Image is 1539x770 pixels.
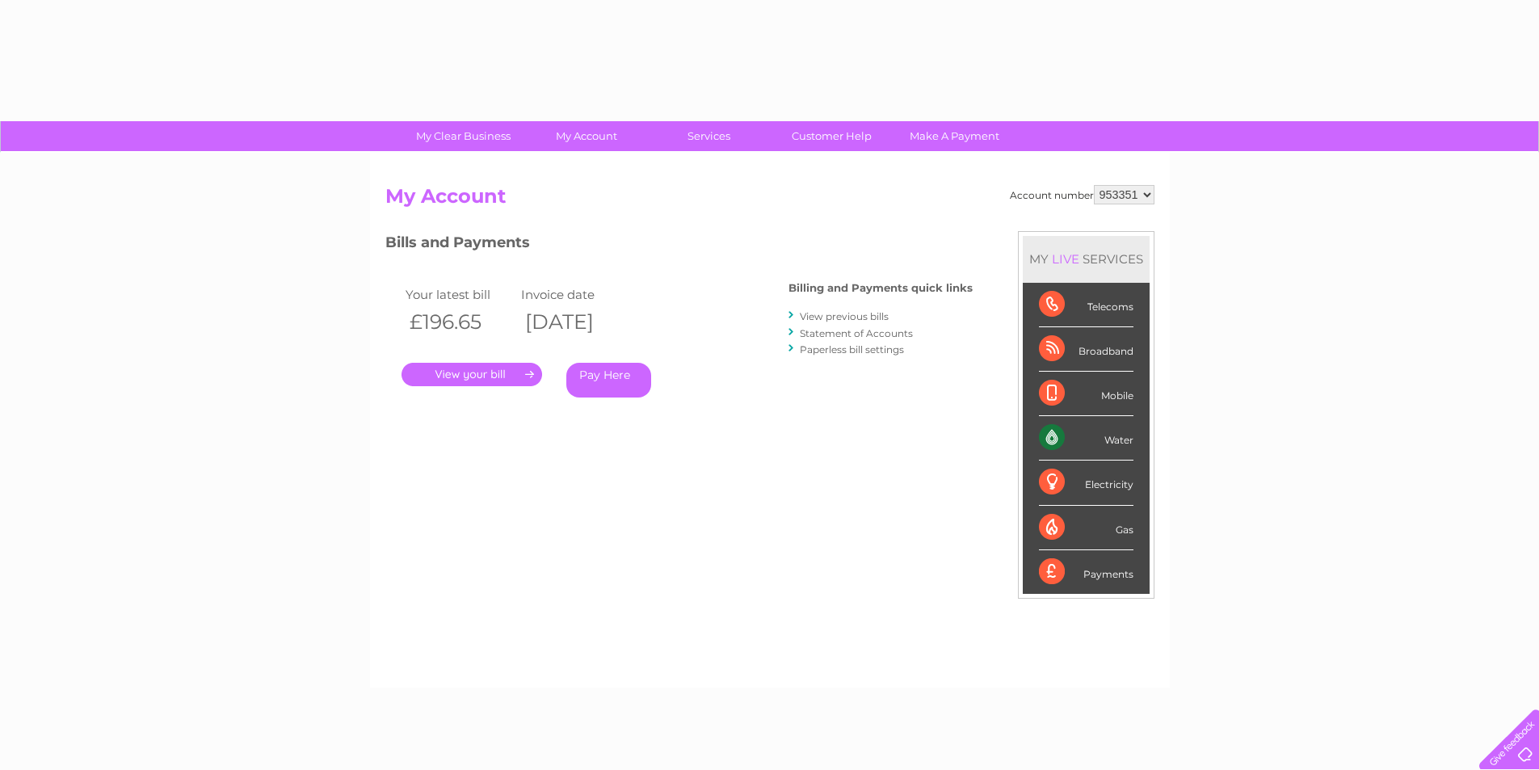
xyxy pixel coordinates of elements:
h3: Bills and Payments [385,231,973,259]
a: Customer Help [765,121,898,151]
div: MY SERVICES [1023,236,1150,282]
div: Payments [1039,550,1133,594]
h4: Billing and Payments quick links [788,282,973,294]
div: Electricity [1039,461,1133,505]
a: . [402,363,542,386]
td: Invoice date [517,284,633,305]
div: Gas [1039,506,1133,550]
h2: My Account [385,185,1154,216]
a: Services [642,121,776,151]
a: Paperless bill settings [800,343,904,356]
th: £196.65 [402,305,518,339]
td: Your latest bill [402,284,518,305]
a: Make A Payment [888,121,1021,151]
div: Telecoms [1039,283,1133,327]
div: Water [1039,416,1133,461]
div: Account number [1010,185,1154,204]
div: Mobile [1039,372,1133,416]
a: My Clear Business [397,121,530,151]
div: Broadband [1039,327,1133,372]
div: LIVE [1049,251,1083,267]
a: View previous bills [800,310,889,322]
a: My Account [519,121,653,151]
th: [DATE] [517,305,633,339]
a: Pay Here [566,363,651,398]
a: Statement of Accounts [800,327,913,339]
